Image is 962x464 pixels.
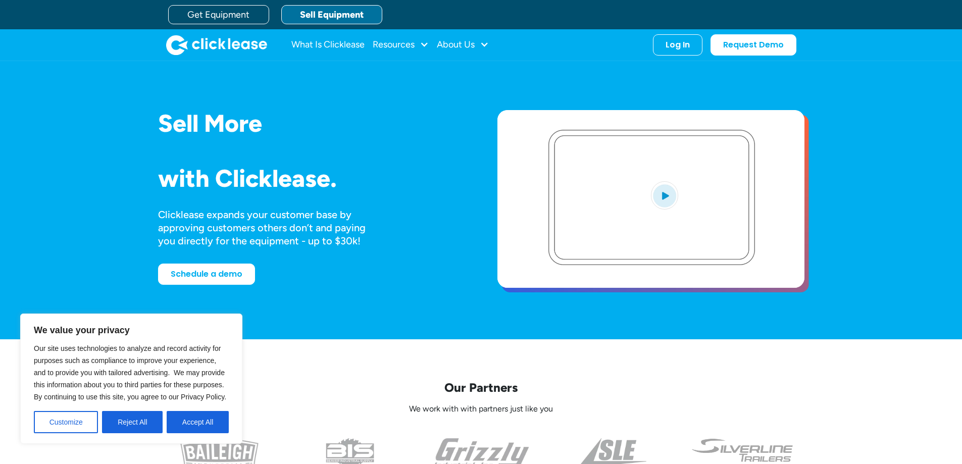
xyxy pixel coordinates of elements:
div: Clicklease expands your customer base by approving customers others don’t and paying you directly... [158,208,384,247]
button: Reject All [102,411,163,433]
a: Sell Equipment [281,5,382,24]
a: Schedule a demo [158,264,255,285]
span: Our site uses technologies to analyze and record activity for purposes such as compliance to impr... [34,344,226,401]
h1: with Clicklease. [158,165,465,192]
div: About Us [437,35,489,55]
a: home [166,35,267,55]
div: Log In [666,40,690,50]
div: We value your privacy [20,314,242,444]
button: Accept All [167,411,229,433]
a: open lightbox [497,110,804,288]
a: Request Demo [711,34,796,56]
a: What Is Clicklease [291,35,365,55]
p: We value your privacy [34,324,229,336]
img: Clicklease logo [166,35,267,55]
p: We work with with partners just like you [158,404,804,415]
div: Resources [373,35,429,55]
p: Our Partners [158,380,804,395]
h1: Sell More [158,110,465,137]
button: Customize [34,411,98,433]
a: Get Equipment [168,5,269,24]
img: Blue play button logo on a light blue circular background [651,181,678,210]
